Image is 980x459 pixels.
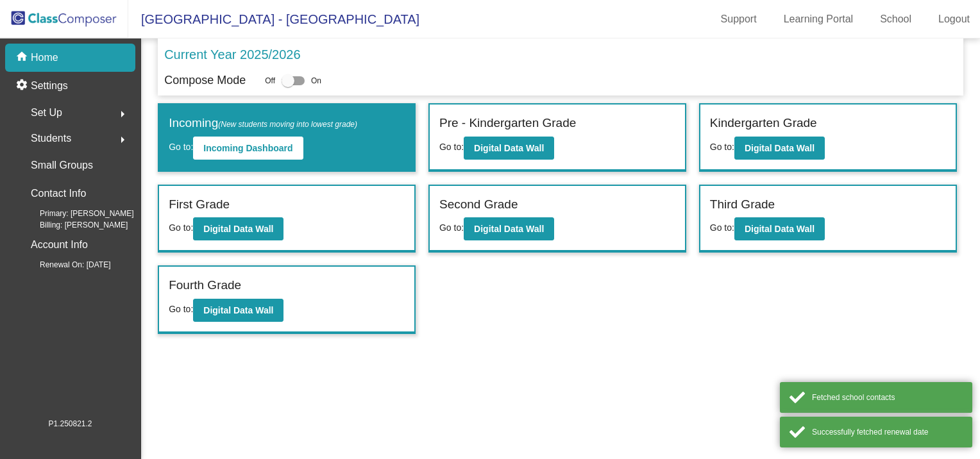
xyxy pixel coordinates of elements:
[31,50,58,65] p: Home
[734,137,825,160] button: Digital Data Wall
[203,305,273,315] b: Digital Data Wall
[710,142,734,152] span: Go to:
[115,106,130,122] mat-icon: arrow_right
[203,224,273,234] b: Digital Data Wall
[439,114,576,133] label: Pre - Kindergarten Grade
[812,426,963,438] div: Successfully fetched renewal date
[169,196,230,214] label: First Grade
[19,219,128,231] span: Billing: [PERSON_NAME]
[812,392,963,403] div: Fetched school contacts
[193,137,303,160] button: Incoming Dashboard
[439,142,464,152] span: Go to:
[128,9,419,29] span: [GEOGRAPHIC_DATA] - [GEOGRAPHIC_DATA]
[193,217,283,240] button: Digital Data Wall
[31,78,68,94] p: Settings
[745,224,815,234] b: Digital Data Wall
[31,185,86,203] p: Contact Info
[474,143,544,153] b: Digital Data Wall
[31,104,62,122] span: Set Up
[15,78,31,94] mat-icon: settings
[464,137,554,160] button: Digital Data Wall
[773,9,864,29] a: Learning Portal
[31,156,93,174] p: Small Groups
[169,114,357,133] label: Incoming
[474,224,544,234] b: Digital Data Wall
[169,304,193,314] span: Go to:
[164,72,246,89] p: Compose Mode
[710,222,734,233] span: Go to:
[439,196,518,214] label: Second Grade
[169,222,193,233] span: Go to:
[218,120,357,129] span: (New students moving into lowest grade)
[710,114,817,133] label: Kindergarten Grade
[870,9,922,29] a: School
[203,143,292,153] b: Incoming Dashboard
[193,299,283,322] button: Digital Data Wall
[710,196,775,214] label: Third Grade
[19,259,110,271] span: Renewal On: [DATE]
[169,276,241,295] label: Fourth Grade
[19,208,134,219] span: Primary: [PERSON_NAME]
[31,129,71,147] span: Students
[745,143,815,153] b: Digital Data Wall
[439,222,464,233] span: Go to:
[265,75,275,87] span: Off
[31,236,88,254] p: Account Info
[464,217,554,240] button: Digital Data Wall
[169,142,193,152] span: Go to:
[115,132,130,147] mat-icon: arrow_right
[734,217,825,240] button: Digital Data Wall
[15,50,31,65] mat-icon: home
[311,75,321,87] span: On
[164,45,300,64] p: Current Year 2025/2026
[711,9,767,29] a: Support
[928,9,980,29] a: Logout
